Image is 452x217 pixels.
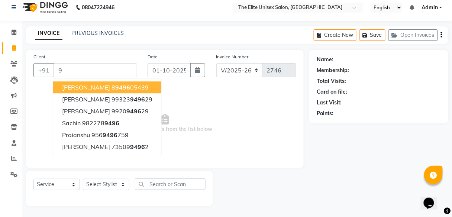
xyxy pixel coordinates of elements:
[130,95,145,103] span: 9496
[317,56,333,64] div: Name:
[62,84,110,91] span: [PERSON_NAME]
[33,86,296,161] span: Select & add items from the list below
[112,84,149,91] ngb-highlight: 8 05439
[33,63,54,77] button: +91
[317,88,347,96] div: Card on file:
[62,131,90,139] span: praianshu
[317,67,349,74] div: Membership:
[126,107,141,115] span: 9496
[112,143,149,150] ngb-highlight: 73509 2
[314,29,356,41] button: Create New
[135,178,206,190] input: Search or Scan
[388,29,438,41] button: Open Invoices
[112,107,149,115] ngb-highlight: 9920 29
[317,99,342,107] div: Last Visit:
[421,187,445,210] iframe: chat widget
[91,131,129,139] ngb-highlight: 956 759
[71,30,124,36] a: PREVIOUS INVOICES
[317,77,346,85] div: Total Visits:
[35,27,62,40] a: INVOICE
[112,95,152,103] ngb-highlight: 99323 29
[148,54,158,60] label: Date
[54,63,136,77] input: Search by Name/Mobile/Email/Code
[103,131,117,139] span: 9496
[359,29,385,41] button: Save
[62,107,110,115] span: [PERSON_NAME]
[62,143,110,150] span: [PERSON_NAME]
[62,95,110,103] span: [PERSON_NAME]
[130,143,145,150] span: 9496
[62,119,81,127] span: sachin
[422,4,438,12] span: Admin
[104,119,119,127] span: 9496
[317,110,333,117] div: Points:
[115,84,130,91] span: 9496
[82,119,119,127] ngb-highlight: 982278
[216,54,249,60] label: Invoice Number
[33,54,45,60] label: Client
